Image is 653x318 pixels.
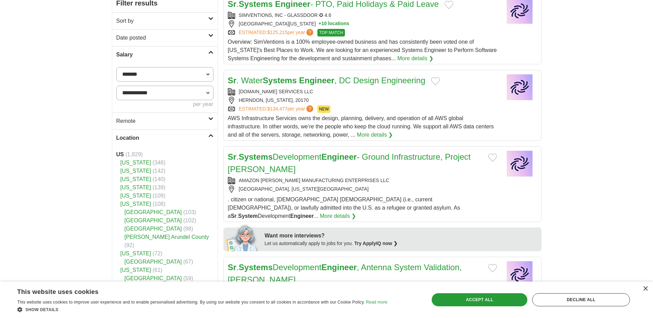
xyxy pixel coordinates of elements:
[488,153,497,162] button: Add to favorite jobs
[125,259,182,265] a: [GEOGRAPHIC_DATA]
[228,76,236,85] strong: Sr
[228,39,497,61] span: Overview: SimVentions is a 100% employee-owned business and has consistently been voted one of [U...
[306,29,313,36] span: ?
[116,51,208,59] h2: Salary
[432,293,527,306] div: Accept all
[116,100,213,108] div: per year
[228,88,497,95] div: [DOMAIN_NAME] SERVICES LLC
[228,263,462,284] a: Sr.SystemsDevelopmentEngineer, Antenna System Validation, [PERSON_NAME]
[116,17,208,25] h2: Sort by
[318,20,349,28] button: +10 locations
[366,300,387,305] a: Read more, opens a new window
[228,185,497,193] div: [GEOGRAPHIC_DATA], [US_STATE][GEOGRAPHIC_DATA]
[317,29,345,36] span: TOP MATCH
[265,232,537,240] div: Want more interviews?
[125,234,209,240] a: [PERSON_NAME] Arundel County
[239,29,315,36] a: ESTIMATED:$125,215per year?
[228,152,471,174] a: Sr.SystemsDevelopmentEngineer- Ground Infrastructure, Project [PERSON_NAME]
[228,115,494,138] span: AWS Infrastructure Services owns the design, planning, delivery, and operation of all AWS global ...
[183,275,193,281] span: (59)
[228,20,497,28] div: [GEOGRAPHIC_DATA][US_STATE]
[112,113,218,129] a: Remote
[306,105,313,112] span: ?
[228,197,460,219] span: . citizen or national, [DEMOGRAPHIC_DATA] [DEMOGRAPHIC_DATA] (i.e., current [DEMOGRAPHIC_DATA]), ...
[120,193,151,199] a: [US_STATE]
[112,29,218,46] a: Date posted
[318,20,321,28] span: +
[152,184,165,190] span: (139)
[231,213,236,219] strong: Sr
[228,97,497,104] div: HERNDON, [US_STATE], 20170
[228,12,497,19] div: SIMVENTIONS, INC - GLASSDOOR ✪ 4.6
[290,213,314,219] strong: Engineer
[267,106,287,112] span: $134,477
[183,226,193,232] span: (98)
[228,76,425,85] a: Sr. WaterSystems Engineer, DC Design Engineering
[239,152,273,161] strong: Systems
[120,168,151,174] a: [US_STATE]
[299,76,335,85] strong: Engineer
[317,105,330,113] span: NEW
[503,151,537,177] img: Company logo
[152,193,165,199] span: (109)
[116,34,208,42] h2: Date posted
[17,306,387,313] div: Show details
[17,300,365,305] span: This website uses cookies to improve user experience and to enable personalised advertising. By u...
[125,218,182,223] a: [GEOGRAPHIC_DATA]
[152,201,165,207] span: (108)
[228,152,236,161] strong: Sr
[488,264,497,272] button: Add to favorite jobs
[354,241,398,246] a: Try ApplyIQ now ❯
[152,176,165,182] span: (140)
[397,54,433,63] a: More details ❯
[112,46,218,63] a: Salary
[125,242,134,248] span: (92)
[226,224,260,251] img: apply-iq-scientist.png
[183,218,196,223] span: (102)
[643,286,648,291] div: Close
[322,152,357,161] strong: Engineer
[120,201,151,207] a: [US_STATE]
[152,168,165,174] span: (142)
[125,151,143,157] span: (1,829)
[431,77,440,85] button: Add to favorite jobs
[444,1,453,9] button: Add to favorite jobs
[152,160,165,166] span: (348)
[263,76,297,85] strong: Systems
[112,129,218,146] a: Location
[267,30,287,35] span: $125,215
[116,134,208,142] h2: Location
[228,177,497,184] div: AMAZON [PERSON_NAME] MANUFACTURING ENTERPRISES LLC
[239,263,273,272] strong: Systems
[503,74,537,100] img: Company logo
[120,184,151,190] a: [US_STATE]
[120,251,151,256] a: [US_STATE]
[116,117,208,125] h2: Remote
[183,259,193,265] span: (67)
[152,251,162,256] span: (72)
[357,131,393,139] a: More details ❯
[265,240,537,247] div: Let us automatically apply to jobs for you.
[320,212,356,220] a: More details ❯
[17,286,370,296] div: This website uses cookies
[322,263,357,272] strong: Engineer
[125,275,182,281] a: [GEOGRAPHIC_DATA]
[228,263,236,272] strong: Sr
[112,12,218,29] a: Sort by
[532,293,630,306] div: Decline all
[120,267,151,273] a: [US_STATE]
[239,105,315,113] a: ESTIMATED:$134,477per year?
[120,176,151,182] a: [US_STATE]
[238,213,258,219] strong: System
[120,160,151,166] a: [US_STATE]
[503,261,537,287] img: Company logo
[25,307,59,312] span: Show details
[116,151,124,157] strong: US
[152,267,162,273] span: (61)
[183,209,196,215] span: (103)
[125,226,182,232] a: [GEOGRAPHIC_DATA]
[125,209,182,215] a: [GEOGRAPHIC_DATA]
